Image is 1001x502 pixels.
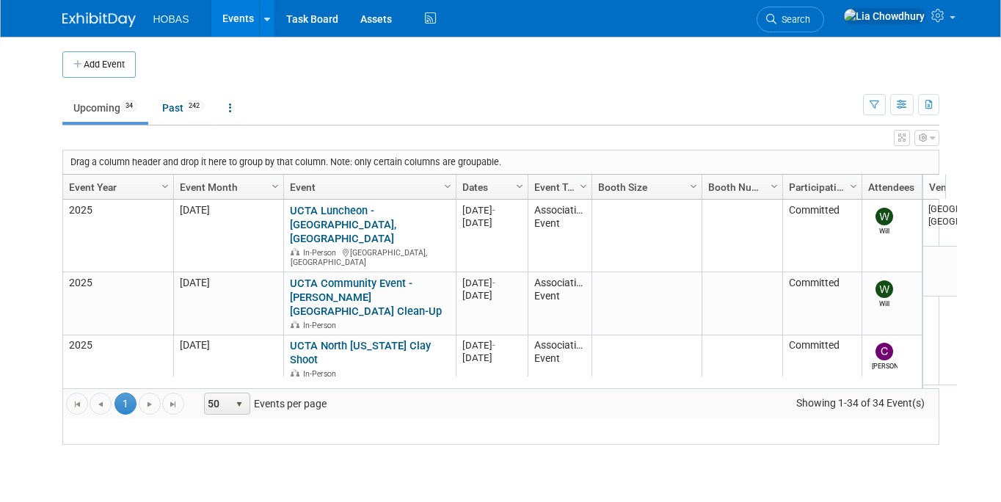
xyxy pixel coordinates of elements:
a: Column Settings [440,175,456,197]
span: - [492,277,495,288]
td: [GEOGRAPHIC_DATA], [GEOGRAPHIC_DATA] [923,200,989,247]
button: Add Event [62,51,136,78]
span: Go to the last page [167,399,179,410]
div: [DATE] [462,204,521,217]
div: [DATE] [462,277,521,289]
a: Dates [462,175,518,200]
a: Venue Location [929,175,980,200]
td: Association Event [528,272,591,335]
a: Go to the first page [66,393,88,415]
td: 2025 [63,200,173,272]
img: Will Stafford [876,280,893,298]
a: Column Settings [685,175,702,197]
img: Will Stafford [876,208,893,225]
div: Will Stafford [872,298,898,309]
a: Event Type (Tradeshow National, Regional, State, Sponsorship, Assoc Event) [534,175,582,200]
a: Event [290,175,446,200]
span: Column Settings [768,181,780,192]
img: In-Person Event [291,321,299,328]
td: Association Event [528,200,591,272]
span: Showing 1-34 of 34 Event(s) [782,393,938,413]
span: Column Settings [514,181,525,192]
span: In-Person [303,369,341,379]
a: Column Settings [267,175,283,197]
div: [DATE] [462,217,521,229]
span: HOBAS [153,13,189,25]
div: [DATE] [462,289,521,302]
a: Column Settings [157,175,173,197]
span: 50 [205,393,230,414]
span: Column Settings [159,181,171,192]
span: select [233,399,245,410]
a: Go to the last page [162,393,184,415]
div: Cole Grinnell [872,360,898,371]
div: [DATE] [462,339,521,352]
td: [DATE] [173,272,283,335]
img: Cole Grinnell [876,343,893,360]
a: Column Settings [575,175,591,197]
span: In-Person [303,321,341,330]
a: Booth Size [598,175,692,200]
span: Column Settings [688,181,699,192]
a: Attendees [868,175,961,200]
a: Upcoming34 [62,94,148,122]
a: Past242 [151,94,215,122]
img: In-Person Event [291,369,299,376]
a: Event Year [69,175,164,200]
span: Column Settings [269,181,281,192]
div: Drag a column header and drop it here to group by that column. Note: only certain columns are gro... [63,150,939,174]
td: 2025 [63,272,173,335]
td: Association Event [528,335,591,424]
a: Column Settings [766,175,782,197]
a: UCTA Community Event - [PERSON_NAME][GEOGRAPHIC_DATA] Clean-Up [290,277,442,318]
span: - [492,205,495,216]
a: Booth Number [708,175,773,200]
span: Go to the previous page [95,399,106,410]
td: Committed [782,272,862,335]
span: Go to the next page [144,399,156,410]
img: Lia Chowdhury [843,8,925,24]
div: [GEOGRAPHIC_DATA], [GEOGRAPHIC_DATA] [290,246,449,268]
span: Go to the first page [71,399,83,410]
span: 1 [114,393,136,415]
span: Column Settings [442,181,454,192]
span: In-Person [303,248,341,258]
span: - [492,340,495,351]
td: 2025 [63,335,173,424]
a: UCTA North [US_STATE] Clay Shoot [290,339,431,366]
a: Column Settings [845,175,862,197]
a: UCTA Luncheon - [GEOGRAPHIC_DATA], [GEOGRAPHIC_DATA] [290,204,396,245]
span: 34 [121,101,137,112]
span: Column Settings [848,181,859,192]
a: Event Month [180,175,274,200]
img: In-Person Event [291,248,299,255]
div: Will Stafford [872,225,898,236]
a: Go to the previous page [90,393,112,415]
a: Search [757,7,824,32]
td: [DATE] [173,200,283,272]
img: ExhibitDay [62,12,136,27]
a: Go to the next page [139,393,161,415]
td: [DATE] [173,335,283,424]
span: 242 [184,101,204,112]
a: Participation [789,175,852,200]
span: Column Settings [578,181,589,192]
td: Committed [782,335,862,424]
span: Events per page [185,393,341,415]
div: [DATE] [462,352,521,364]
td: Committed [782,200,862,272]
span: Search [776,14,810,25]
a: Column Settings [512,175,528,197]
